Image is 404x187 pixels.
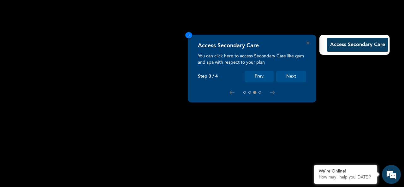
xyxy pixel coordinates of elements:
[319,169,372,174] div: We're Online!
[245,71,274,82] button: Prev
[185,32,192,38] span: 3
[198,74,218,79] p: Step 3 / 4
[198,42,259,49] h4: Access Secondary Care
[198,53,306,66] p: You can click here to access Secondary Care like gym and spa with respect to your plan
[276,71,306,82] button: Next
[306,42,309,44] button: Close
[327,38,388,52] button: Access Secondary Care
[319,175,372,180] p: How may I help you today?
